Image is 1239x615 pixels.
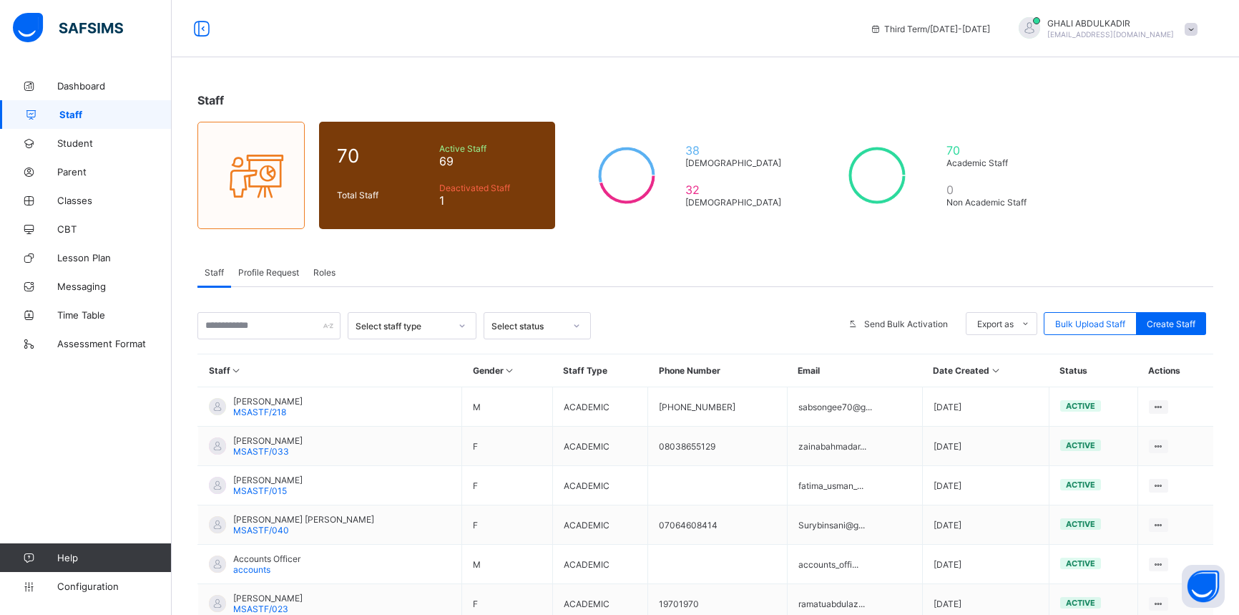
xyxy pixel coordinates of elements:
[552,466,648,505] td: ACADEMIC
[205,267,224,278] span: Staff
[233,564,270,575] span: accounts
[922,387,1049,427] td: [DATE]
[1137,354,1213,387] th: Actions
[648,387,787,427] td: [PHONE_NUMBER]
[59,109,172,120] span: Staff
[685,158,788,168] span: [DEMOGRAPHIC_DATA]
[946,197,1038,208] span: Non Academic Staff
[462,354,552,387] th: Gender
[233,553,300,564] span: Accounts Officer
[462,466,552,505] td: F
[57,552,171,563] span: Help
[922,354,1049,387] th: Date Created
[233,485,287,496] span: MSASTF/015
[552,427,648,466] td: ACADEMIC
[1182,565,1225,608] button: Open asap
[787,354,922,387] th: Email
[233,593,303,604] span: [PERSON_NAME]
[238,267,299,278] span: Profile Request
[922,466,1049,505] td: [DATE]
[233,514,374,525] span: [PERSON_NAME] [PERSON_NAME]
[946,183,1038,197] span: 0
[462,427,552,466] td: F
[57,137,172,149] span: Student
[946,143,1038,158] span: 70
[356,321,450,331] div: Select staff type
[337,145,432,167] span: 70
[57,338,172,349] span: Assessment Format
[197,93,224,107] span: Staff
[57,252,172,263] span: Lesson Plan
[233,396,303,407] span: [PERSON_NAME]
[57,195,172,206] span: Classes
[787,545,922,584] td: accounts_offi...
[1004,17,1205,41] div: GHALI ABDULKADIR
[1047,30,1174,39] span: [EMAIL_ADDRESS][DOMAIN_NAME]
[787,427,922,466] td: zainabahmadar...
[504,365,516,376] i: Sort in Ascending Order
[946,158,1038,168] span: Academic Staff
[233,435,303,446] span: [PERSON_NAME]
[685,183,788,197] span: 32
[1055,319,1125,329] span: Bulk Upload Staff
[1047,18,1174,29] span: GHALI ABDULKADIR
[552,354,648,387] th: Staff Type
[233,446,289,457] span: MSASTF/033
[230,365,243,376] i: Sort in Ascending Order
[439,143,537,154] span: Active Staff
[787,505,922,545] td: Surybinsani@g...
[648,427,787,466] td: 08038655129
[1066,558,1095,568] span: active
[333,186,436,204] div: Total Staff
[57,223,172,235] span: CBT
[685,143,788,158] span: 38
[439,154,537,168] span: 69
[1066,440,1095,450] span: active
[864,319,948,329] span: Send Bulk Activation
[922,545,1049,584] td: [DATE]
[989,365,1002,376] i: Sort in Ascending Order
[13,13,123,43] img: safsims
[787,466,922,505] td: fatima_usman_...
[439,183,537,193] span: Deactivated Staff
[198,354,462,387] th: Staff
[233,475,303,485] span: [PERSON_NAME]
[462,387,552,427] td: M
[870,24,990,34] span: session/term information
[233,604,288,614] span: MSASTF/023
[313,267,336,278] span: Roles
[439,193,537,208] span: 1
[1066,598,1095,608] span: active
[491,321,564,331] div: Select status
[552,387,648,427] td: ACADEMIC
[922,427,1049,466] td: [DATE]
[462,545,552,584] td: M
[1049,354,1137,387] th: Status
[1066,480,1095,490] span: active
[1147,319,1195,329] span: Create Staff
[462,505,552,545] td: F
[922,505,1049,545] td: [DATE]
[787,387,922,427] td: sabsongee70@g...
[648,505,787,545] td: 07064608414
[57,80,172,92] span: Dashboard
[685,197,788,208] span: [DEMOGRAPHIC_DATA]
[1066,519,1095,529] span: active
[977,319,1014,329] span: Export as
[57,309,172,321] span: Time Table
[1066,401,1095,411] span: active
[552,505,648,545] td: ACADEMIC
[552,545,648,584] td: ACADEMIC
[57,281,172,292] span: Messaging
[233,407,286,417] span: MSASTF/218
[57,166,172,178] span: Parent
[233,525,289,536] span: MSASTF/040
[648,354,787,387] th: Phone Number
[57,581,171,592] span: Configuration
